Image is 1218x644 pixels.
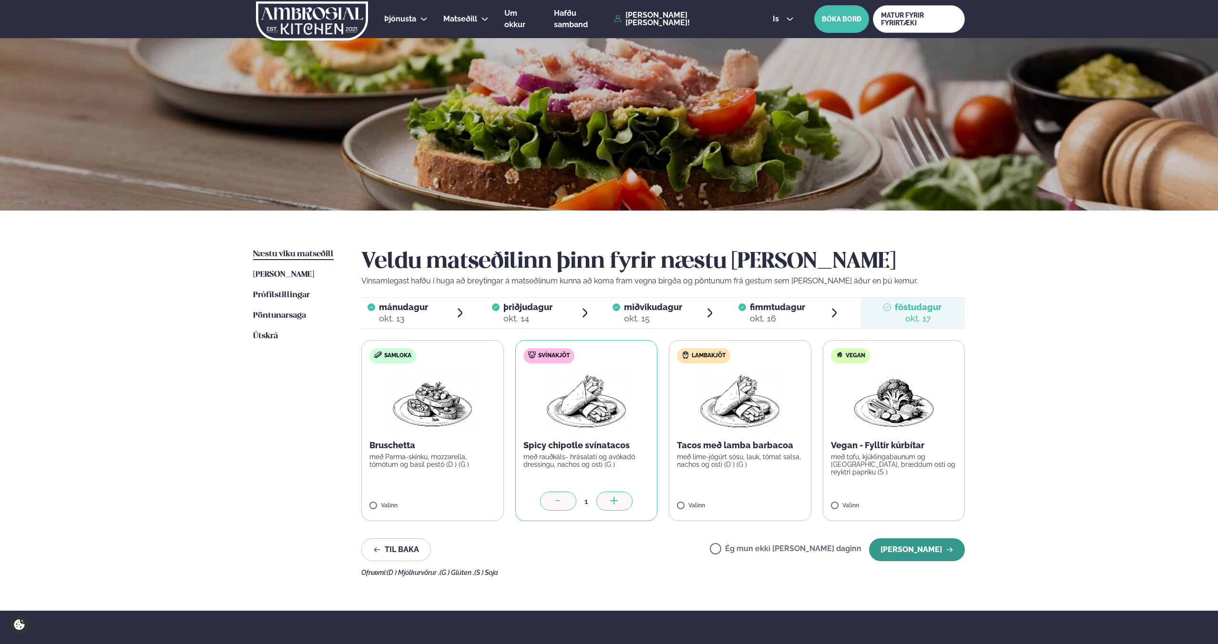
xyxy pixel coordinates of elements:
span: mánudagur [379,302,428,312]
span: Pöntunarsaga [253,312,306,320]
span: Þjónusta [384,14,416,23]
span: (G ) Glúten , [440,569,474,576]
a: Næstu viku matseðill [253,249,334,260]
p: Tacos með lamba barbacoa [677,440,803,451]
span: is [773,15,782,23]
span: (S ) Soja [474,569,498,576]
a: Prófílstillingar [253,290,310,301]
p: með rauðkáls- hrásalati og avókadó dressingu, nachos og osti (G ) [523,453,650,468]
span: Um okkur [504,9,525,29]
div: okt. 16 [750,313,805,324]
p: Vinsamlegast hafðu í huga að breytingar á matseðlinum kunna að koma fram vegna birgða og pöntunum... [361,275,965,287]
button: Til baka [361,538,431,561]
span: föstudagur [895,302,942,312]
a: Útskrá [253,331,278,342]
a: Um okkur [504,8,538,30]
a: Pöntunarsaga [253,310,306,322]
a: Cookie settings [10,615,29,634]
a: [PERSON_NAME] [253,269,314,281]
img: logo [255,1,369,40]
div: okt. 15 [624,313,682,324]
img: Wraps.png [698,371,782,432]
span: Matseðill [443,14,477,23]
span: (D ) Mjólkurvörur , [387,569,440,576]
img: pork.svg [528,351,536,359]
span: Hafðu samband [554,9,588,29]
p: með tofu, kjúklingabaunum og [GEOGRAPHIC_DATA], bræddum osti og reyktri papriku (S ) [831,453,957,476]
p: með lime-jógúrt sósu, lauk, tómat salsa, nachos og osti (D ) (G ) [677,453,803,468]
p: Bruschetta [369,440,496,451]
p: með Parma-skinku, mozzarella, tómötum og basil pestó (D ) (G ) [369,453,496,468]
div: Ofnæmi: [361,569,965,576]
span: Útskrá [253,332,278,340]
button: BÓKA BORÐ [814,5,869,33]
img: sandwich-new-16px.svg [374,352,382,358]
span: þriðjudagur [503,302,553,312]
button: [PERSON_NAME] [869,538,965,561]
div: okt. 17 [895,313,942,324]
a: [PERSON_NAME] [PERSON_NAME]! [614,11,751,27]
img: Vegan.svg [836,351,843,359]
a: Hafðu samband [554,8,609,30]
p: Vegan - Fylltir kúrbítar [831,440,957,451]
span: [PERSON_NAME] [253,271,314,279]
span: Svínakjöt [538,352,570,360]
img: Bruschetta.png [390,371,474,432]
span: Samloka [384,352,411,360]
div: okt. 13 [379,313,428,324]
h2: Veldu matseðilinn þinn fyrir næstu [PERSON_NAME] [361,249,965,275]
span: Lambakjöt [692,352,726,360]
a: Matseðill [443,13,477,25]
span: miðvikudagur [624,302,682,312]
span: Prófílstillingar [253,291,310,299]
span: Næstu viku matseðill [253,250,334,258]
div: 1 [576,496,596,507]
a: MATUR FYRIR FYRIRTÆKI [873,5,965,33]
div: okt. 14 [503,313,553,324]
p: Spicy chipotle svínatacos [523,440,650,451]
img: Vegan.png [852,371,936,432]
span: fimmtudagur [750,302,805,312]
button: is [765,15,801,23]
span: Vegan [846,352,865,360]
img: Wraps.png [544,371,628,432]
img: Lamb.svg [682,351,689,359]
a: Þjónusta [384,13,416,25]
